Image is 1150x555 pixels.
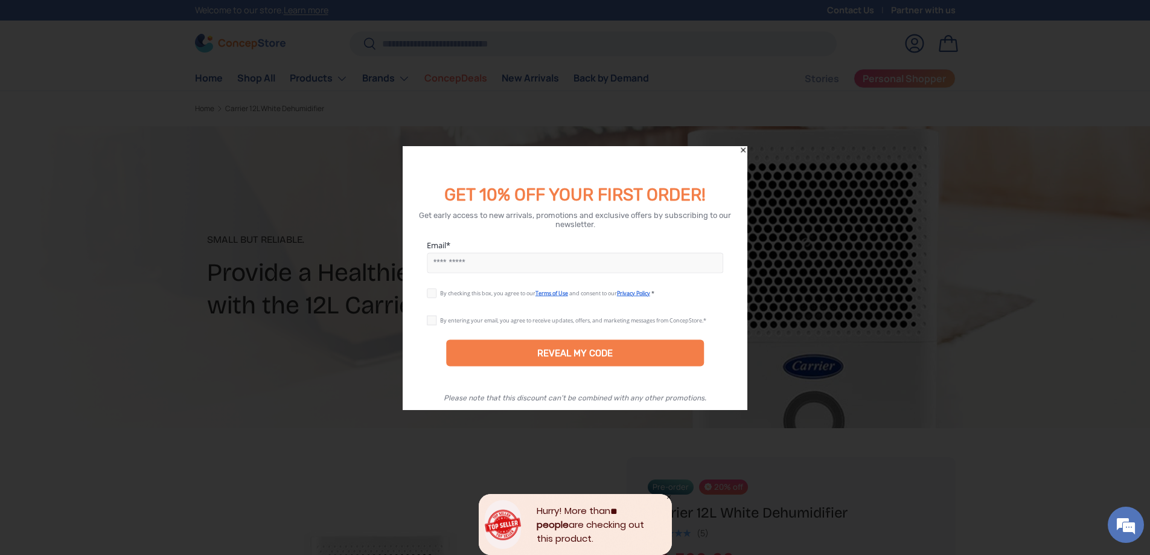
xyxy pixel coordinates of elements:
span: and consent to our [569,289,617,297]
a: Terms of Use [535,289,568,297]
a: Privacy Policy [617,289,650,297]
div: Close [739,146,747,154]
div: REVEAL MY CODE [446,339,704,366]
div: Get early access to new arrivals, promotions and exclusive offers by subscribing to our newsletter. [417,210,733,228]
span: We're online! [70,152,167,274]
div: Please note that this discount can’t be combined with any other promotions. [444,393,706,402]
label: Email [427,239,724,250]
div: Close [666,494,672,500]
span: By checking this box, you agree to our [440,289,535,297]
span: GET 10% OFF YOUR FIRST ORDER! [444,184,706,204]
div: Chat with us now [63,68,203,83]
textarea: Type your message and hit 'Enter' [6,330,230,372]
div: Minimize live chat window [198,6,227,35]
div: By entering your email, you agree to receive updates, offers, and marketing messages from ConcepS... [440,316,706,324]
div: REVEAL MY CODE [537,347,613,358]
